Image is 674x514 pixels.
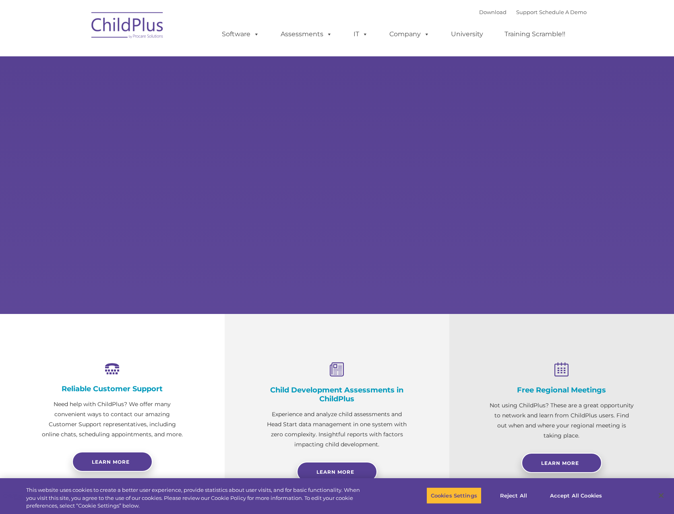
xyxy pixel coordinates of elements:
a: University [443,26,491,42]
font: | [479,9,587,15]
a: Software [214,26,267,42]
a: Assessments [273,26,340,42]
h4: Reliable Customer Support [40,384,184,393]
p: Need help with ChildPlus? We offer many convenient ways to contact our amazing Customer Support r... [40,399,184,440]
button: Cookies Settings [426,487,482,504]
span: Learn More [541,460,579,466]
a: Support [516,9,538,15]
button: Reject All [488,487,539,504]
a: Download [479,9,507,15]
a: Training Scramble!! [496,26,573,42]
span: Learn more [92,459,130,465]
span: Learn More [316,469,354,475]
a: Learn More [297,462,377,482]
button: Accept All Cookies [546,487,606,504]
h4: Child Development Assessments in ChildPlus [265,386,409,403]
a: Schedule A Demo [539,9,587,15]
img: ChildPlus by Procare Solutions [87,6,168,47]
p: Not using ChildPlus? These are a great opportunity to network and learn from ChildPlus users. Fin... [490,400,634,441]
a: IT [345,26,376,42]
h4: Free Regional Meetings [490,386,634,394]
div: This website uses cookies to create a better user experience, provide statistics about user visit... [26,486,371,510]
a: Company [381,26,438,42]
a: Learn More [521,453,602,473]
a: Learn more [72,452,153,472]
button: Close [652,487,670,504]
p: Experience and analyze child assessments and Head Start data management in one system with zero c... [265,409,409,450]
